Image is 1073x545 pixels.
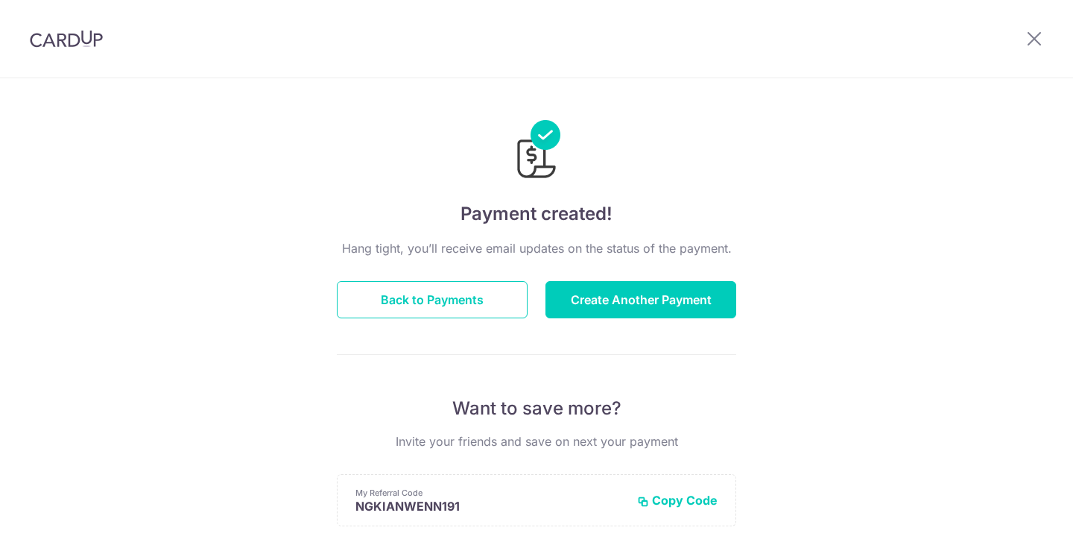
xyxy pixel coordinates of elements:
p: Hang tight, you’ll receive email updates on the status of the payment. [337,239,736,257]
button: Back to Payments [337,281,528,318]
p: Want to save more? [337,397,736,420]
img: Payments [513,120,560,183]
h4: Payment created! [337,201,736,227]
p: My Referral Code [355,487,625,499]
button: Create Another Payment [545,281,736,318]
img: CardUp [30,30,103,48]
button: Copy Code [637,493,718,508]
p: Invite your friends and save on next your payment [337,432,736,450]
p: NGKIANWENN191 [355,499,625,514]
